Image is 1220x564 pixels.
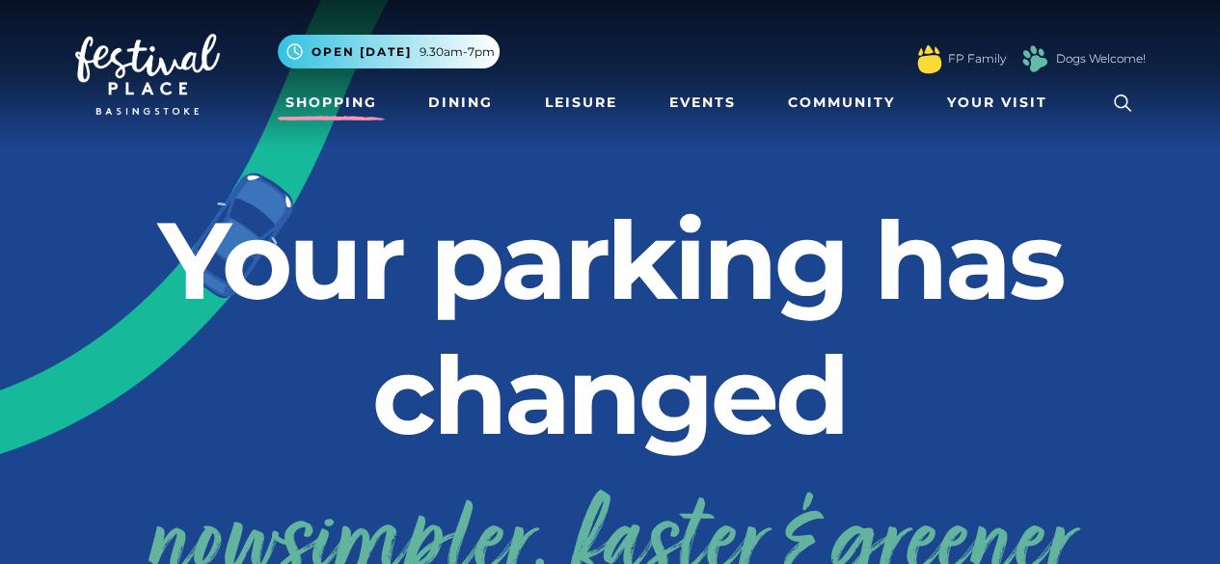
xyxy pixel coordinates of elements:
span: Your Visit [947,93,1047,113]
a: Dining [420,85,501,121]
a: Events [662,85,744,121]
span: 9.30am-7pm [420,43,495,61]
h2: Your parking has changed [75,193,1146,463]
img: Festival Place Logo [75,34,220,115]
span: Open [DATE] [312,43,412,61]
a: FP Family [948,50,1006,67]
a: Your Visit [939,85,1065,121]
button: Open [DATE] 9.30am-7pm [278,35,500,68]
a: Leisure [537,85,625,121]
a: Dogs Welcome! [1056,50,1146,67]
a: Community [780,85,903,121]
a: Shopping [278,85,385,121]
